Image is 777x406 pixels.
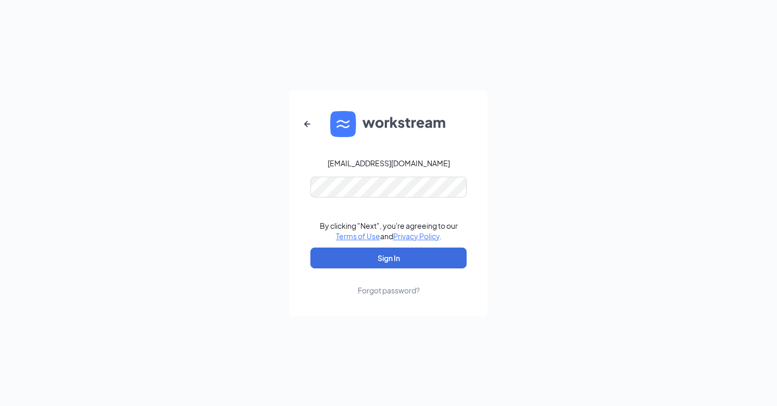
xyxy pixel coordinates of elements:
[358,285,420,296] div: Forgot password?
[358,268,420,296] a: Forgot password?
[295,112,320,137] button: ArrowLeftNew
[336,231,380,241] a: Terms of Use
[320,220,458,241] div: By clicking "Next", you're agreeing to our and .
[310,248,467,268] button: Sign In
[301,118,314,130] svg: ArrowLeftNew
[393,231,440,241] a: Privacy Policy
[330,111,447,137] img: WS logo and Workstream text
[328,158,450,168] div: [EMAIL_ADDRESS][DOMAIN_NAME]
